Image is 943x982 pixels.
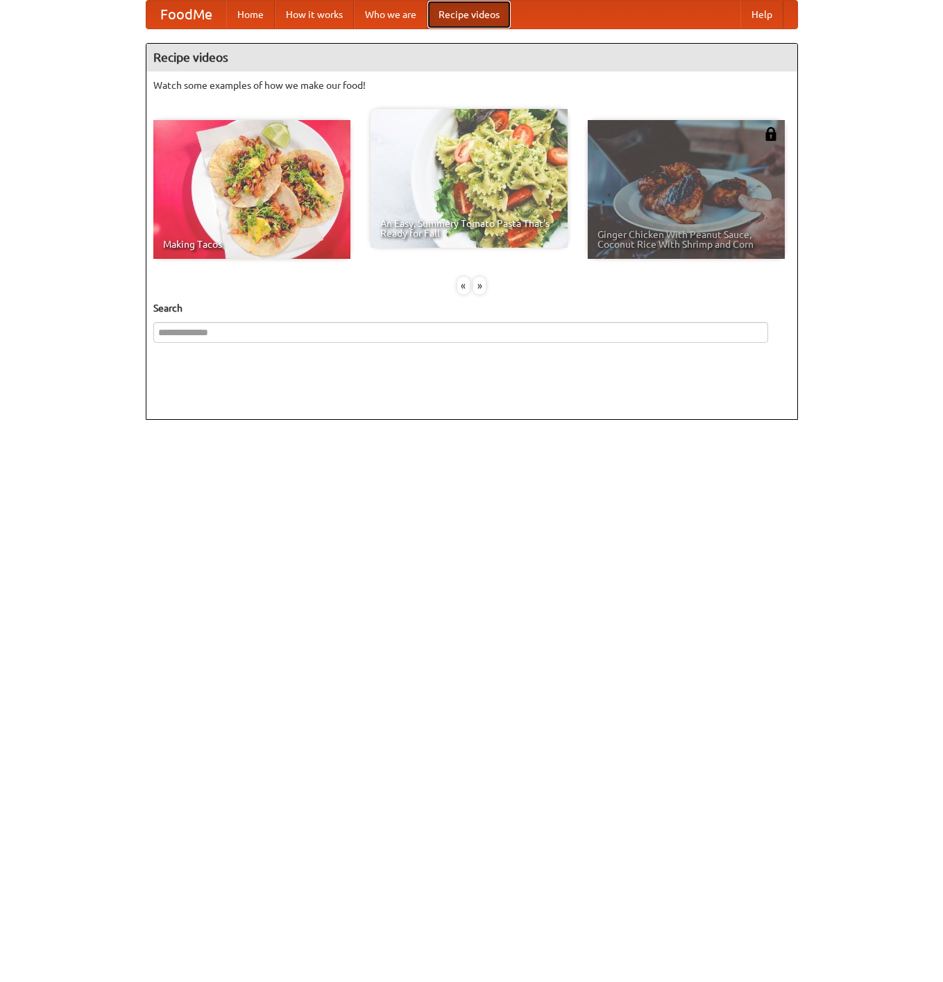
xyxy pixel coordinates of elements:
a: How it works [275,1,354,28]
div: » [473,277,486,294]
span: Making Tacos [163,239,341,249]
div: « [457,277,470,294]
h5: Search [153,301,790,315]
a: Recipe videos [427,1,511,28]
p: Watch some examples of how we make our food! [153,78,790,92]
a: FoodMe [146,1,226,28]
h4: Recipe videos [146,44,797,71]
a: An Easy, Summery Tomato Pasta That's Ready for Fall [371,109,568,248]
a: Home [226,1,275,28]
span: An Easy, Summery Tomato Pasta That's Ready for Fall [380,219,558,238]
a: Making Tacos [153,120,350,259]
a: Help [740,1,783,28]
a: Who we are [354,1,427,28]
img: 483408.png [764,127,778,141]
